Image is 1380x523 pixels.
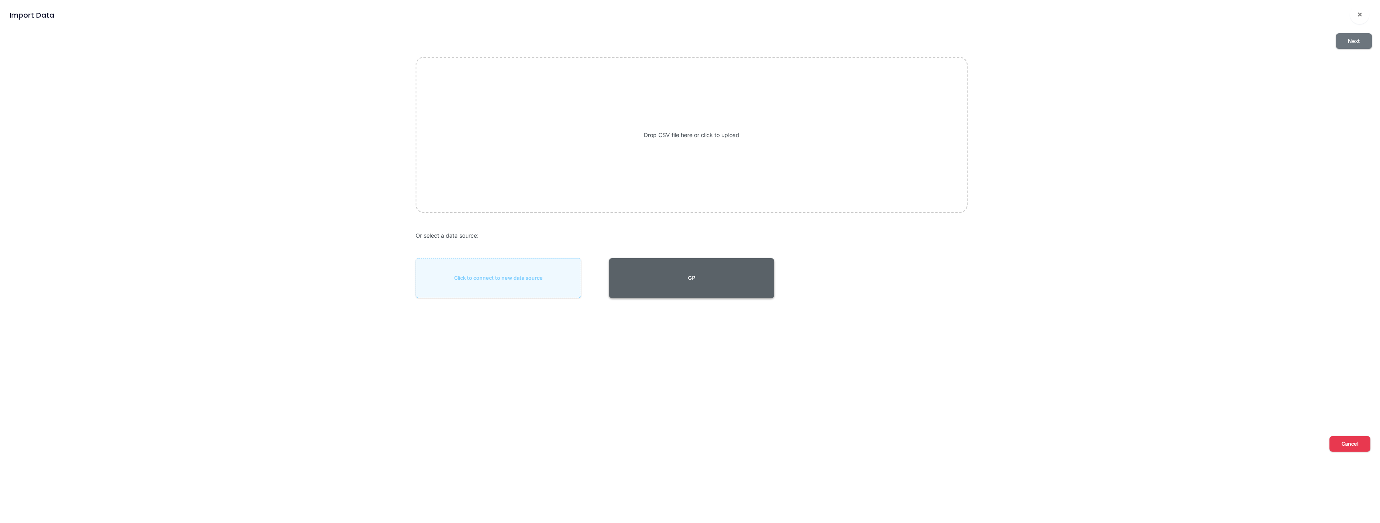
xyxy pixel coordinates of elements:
[1329,436,1370,452] button: Cancel
[1350,5,1369,24] button: Close
[10,10,54,20] div: Import Data
[1357,9,1362,19] span: ×
[416,57,968,213] div: Drop CSV file here or click to upload
[1336,33,1372,49] button: Next
[416,258,581,298] button: Click to connect to new data source
[416,231,968,240] div: Or select a data source:
[609,258,775,298] button: GP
